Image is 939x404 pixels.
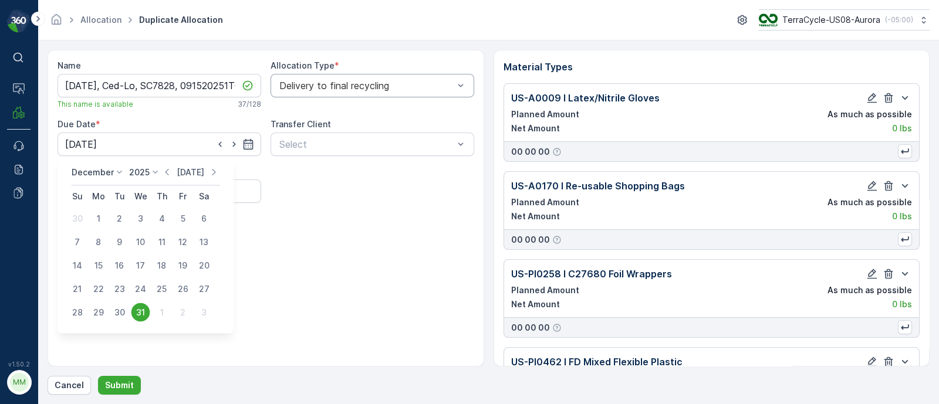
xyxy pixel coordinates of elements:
[511,108,579,120] p: Planned Amount
[110,233,129,252] div: 9
[89,280,108,298] div: 22
[131,280,150,298] div: 24
[177,167,204,178] p: [DATE]
[48,376,91,395] button: Cancel
[153,256,171,275] div: 18
[68,209,87,228] div: 30
[892,298,912,310] p: 0 lbs
[131,256,150,275] div: 17
[195,209,214,228] div: 6
[511,267,672,281] p: US-PI0258 I C27680 Foil Wrappers
[195,256,214,275] div: 20
[137,14,225,26] span: Duplicate Allocation
[68,256,87,275] div: 14
[7,370,31,395] button: MM
[68,303,87,322] div: 28
[827,196,912,208] p: As much as possible
[89,233,108,252] div: 8
[271,60,335,70] label: Allocation Type
[109,186,130,207] th: Tuesday
[10,373,29,392] div: MM
[892,123,912,134] p: 0 lbs
[174,280,192,298] div: 26
[174,209,192,228] div: 5
[195,233,214,252] div: 13
[279,137,454,151] p: Select
[131,209,150,228] div: 3
[511,298,560,310] p: Net Amount
[110,303,129,322] div: 30
[759,9,930,30] button: TerraCycle-US08-Aurora(-05:00)
[511,146,550,158] p: 00 00 00
[511,234,550,246] p: 00 00 00
[68,233,87,252] div: 7
[7,361,31,368] span: v 1.50.2
[195,303,214,322] div: 3
[174,303,192,322] div: 2
[782,14,880,26] p: TerraCycle-US08-Aurora
[80,15,121,25] a: Allocation
[110,280,129,298] div: 23
[511,284,579,296] p: Planned Amount
[195,280,214,298] div: 27
[552,323,562,332] div: Help Tooltip Icon
[153,280,171,298] div: 25
[55,379,84,391] p: Cancel
[58,119,96,129] label: Due Date
[50,18,63,28] a: Homepage
[130,186,151,207] th: Wednesday
[151,186,173,207] th: Thursday
[88,186,109,207] th: Monday
[153,209,171,228] div: 4
[89,209,108,228] div: 1
[89,256,108,275] div: 15
[68,280,87,298] div: 21
[552,235,562,245] div: Help Tooltip Icon
[58,133,261,156] input: dd/mm/yyyy
[72,167,114,178] p: December
[511,355,683,369] p: US-PI0462 I FD Mixed Flexible Plastic
[511,196,579,208] p: Planned Amount
[131,303,150,322] div: 31
[110,209,129,228] div: 2
[511,179,685,193] p: US-A0170 I Re-usable Shopping Bags
[511,91,660,105] p: US-A0009 I Latex/Nitrile Gloves
[885,15,913,25] p: ( -05:00 )
[153,303,171,322] div: 1
[511,322,550,334] p: 00 00 00
[194,186,215,207] th: Saturday
[67,186,88,207] th: Sunday
[89,303,108,322] div: 29
[827,284,912,296] p: As much as possible
[153,233,171,252] div: 11
[131,233,150,252] div: 10
[892,211,912,222] p: 0 lbs
[504,60,920,74] p: Material Types
[58,100,133,109] span: This name is available
[552,147,562,157] div: Help Tooltip Icon
[827,108,912,120] p: As much as possible
[511,211,560,222] p: Net Amount
[129,167,150,178] p: 2025
[511,123,560,134] p: Net Amount
[105,379,134,391] p: Submit
[238,100,261,109] p: 37 / 128
[58,60,81,70] label: Name
[173,186,194,207] th: Friday
[174,256,192,275] div: 19
[271,119,331,129] label: Transfer Client
[110,256,129,275] div: 16
[759,13,778,26] img: image_ci7OI47.png
[174,233,192,252] div: 12
[98,376,141,395] button: Submit
[7,9,31,33] img: logo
